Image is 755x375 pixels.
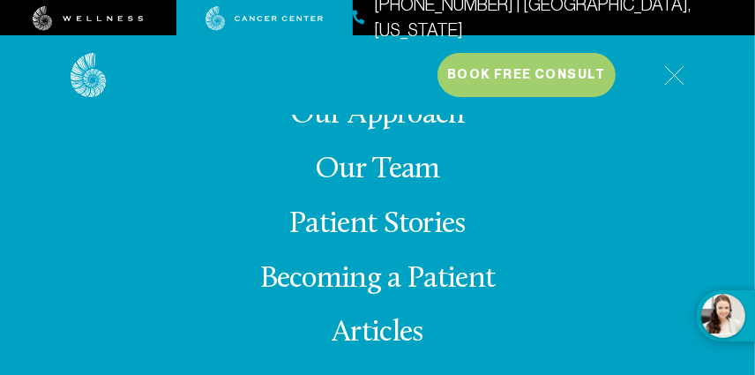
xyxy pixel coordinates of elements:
a: Our Team [315,154,440,185]
a: Becoming a Patient [260,264,496,295]
img: cancer center [206,6,324,31]
img: icon-hamburger [664,65,684,86]
img: logo [71,53,107,98]
a: Patient Stories [289,209,466,240]
a: Our Approach [290,100,465,131]
a: Articles [332,318,423,349]
button: Book Free Consult [437,53,616,97]
img: wellness [33,6,144,31]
